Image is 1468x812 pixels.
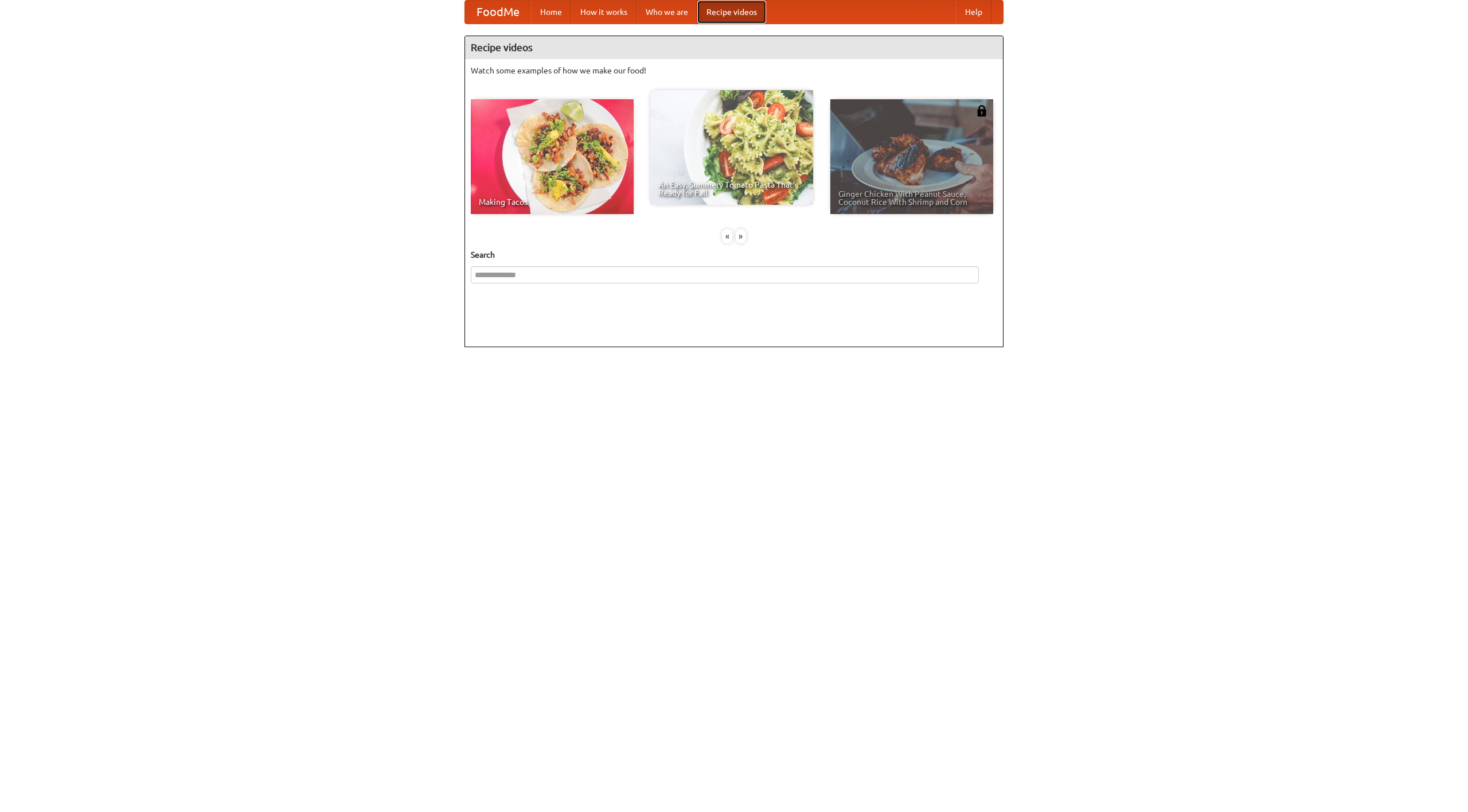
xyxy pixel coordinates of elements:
a: Help [956,1,991,24]
a: Who we are [637,1,697,24]
div: » [736,229,746,243]
h5: Search [471,249,997,261]
a: Home [531,1,571,24]
div: « [722,229,732,243]
a: How it works [571,1,637,24]
p: Watch some examples of how we make our food! [471,65,997,76]
a: An Easy, Summery Tomato Pasta That's Ready for Fall [650,90,813,205]
span: An Easy, Summery Tomato Pasta That's Ready for Fall [658,181,805,197]
h4: Recipe videos [465,36,1003,59]
a: Making Tacos [471,99,634,214]
a: Recipe videos [697,1,766,24]
img: 483408.png [976,105,987,116]
span: Making Tacos [479,198,626,206]
a: FoodMe [465,1,531,24]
